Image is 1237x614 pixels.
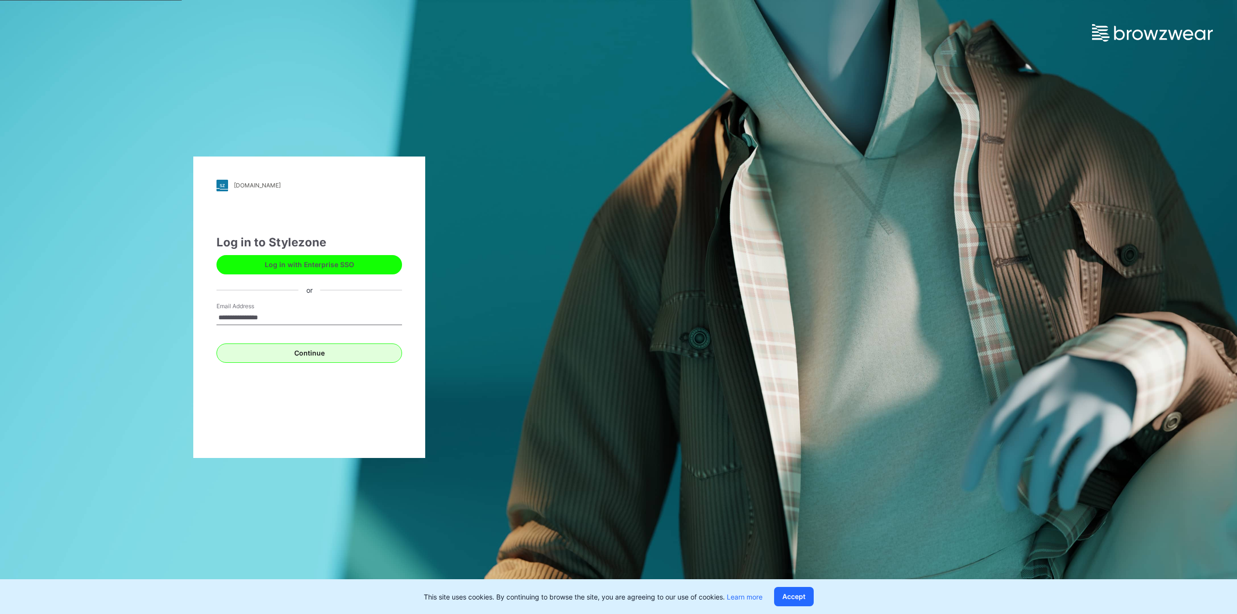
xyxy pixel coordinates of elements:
[216,180,402,191] a: [DOMAIN_NAME]
[1092,24,1213,42] img: browzwear-logo.e42bd6dac1945053ebaf764b6aa21510.svg
[216,255,402,274] button: Log in with Enterprise SSO
[216,234,402,251] div: Log in to Stylezone
[234,182,281,189] div: [DOMAIN_NAME]
[727,593,762,601] a: Learn more
[424,592,762,602] p: This site uses cookies. By continuing to browse the site, you are agreeing to our use of cookies.
[299,285,320,295] div: or
[216,343,402,363] button: Continue
[774,587,814,606] button: Accept
[216,302,284,311] label: Email Address
[216,180,228,191] img: stylezone-logo.562084cfcfab977791bfbf7441f1a819.svg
